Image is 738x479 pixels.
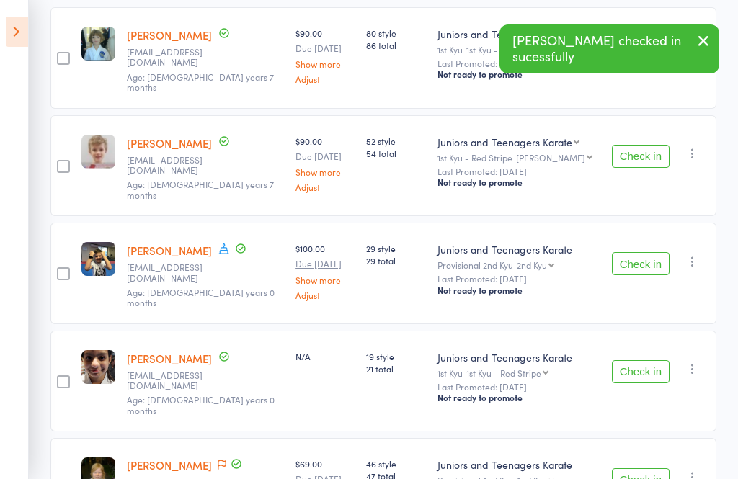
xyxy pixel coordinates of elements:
[437,58,600,68] small: Last Promoted: [DATE]
[295,290,355,300] a: Adjust
[295,59,355,68] a: Show more
[437,285,600,296] div: Not ready to promote
[295,151,355,161] small: Due [DATE]
[437,153,600,162] div: 1st Kyu - Red Stripe
[612,360,670,383] button: Check in
[295,27,355,84] div: $90.00
[437,350,600,364] div: Juniors and Teenagers Karate
[81,350,115,384] img: image1620807882.png
[295,275,355,285] a: Show more
[437,260,600,269] div: Provisional 2nd Kyu
[437,176,600,188] div: Not ready to promote
[366,350,426,362] span: 19 style
[366,362,426,375] span: 21 total
[437,242,600,256] div: Juniors and Teenagers Karate
[295,242,355,299] div: $100.00
[127,135,212,151] a: [PERSON_NAME]
[437,166,600,176] small: Last Promoted: [DATE]
[437,392,600,403] div: Not ready to promote
[295,182,355,192] a: Adjust
[437,457,600,472] div: Juniors and Teenagers Karate
[466,45,541,54] div: 1st Kyu - Red Stripe
[127,286,275,308] span: Age: [DEMOGRAPHIC_DATA] years 0 months
[127,393,275,416] span: Age: [DEMOGRAPHIC_DATA] years 0 months
[466,368,541,377] div: 1st Kyu - Red Stripe
[437,45,600,54] div: 1st Kyu
[437,27,600,41] div: Juniors and Teenagers Karate
[437,382,600,392] small: Last Promoted: [DATE]
[81,27,115,61] img: image1617594386.png
[295,259,355,269] small: Due [DATE]
[295,167,355,176] a: Show more
[366,457,426,470] span: 46 style
[612,145,670,168] button: Check in
[127,351,212,366] a: [PERSON_NAME]
[612,252,670,275] button: Check in
[366,27,426,39] span: 80 style
[295,43,355,53] small: Due [DATE]
[127,27,212,42] a: [PERSON_NAME]
[127,457,212,473] a: [PERSON_NAME]
[516,153,585,162] div: [PERSON_NAME]
[127,243,212,258] a: [PERSON_NAME]
[127,178,274,200] span: Age: [DEMOGRAPHIC_DATA] years 7 months
[81,135,115,169] img: image1609293849.png
[295,74,355,84] a: Adjust
[517,260,547,269] div: 2nd Kyu
[127,155,221,176] small: shelle19@hotmail.com
[127,71,274,93] span: Age: [DEMOGRAPHIC_DATA] years 7 months
[127,262,221,283] small: jazzmidd@gmail.com
[366,242,426,254] span: 29 style
[437,368,600,377] div: 1st Kyu
[366,147,426,159] span: 54 total
[295,135,355,192] div: $90.00
[366,135,426,147] span: 52 style
[437,274,600,284] small: Last Promoted: [DATE]
[295,350,355,362] div: N/A
[366,39,426,51] span: 86 total
[81,242,115,276] img: image1653375171.png
[437,68,600,80] div: Not ready to promote
[499,24,719,73] div: [PERSON_NAME] checked in sucessfully
[127,370,221,391] small: tanu.mehta@gmail.com
[366,254,426,267] span: 29 total
[127,47,221,68] small: annpsyc@hotmail.com
[437,135,572,149] div: Juniors and Teenagers Karate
